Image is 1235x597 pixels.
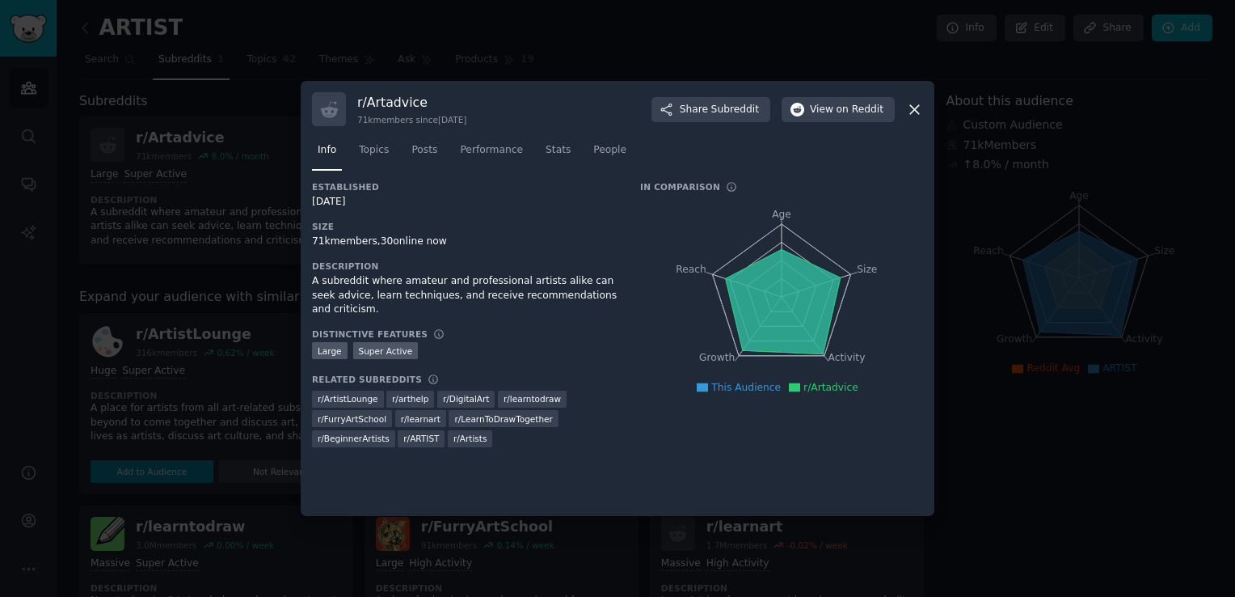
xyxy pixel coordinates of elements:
div: 71k members, 30 online now [312,235,617,249]
div: Large [312,342,348,359]
button: Viewon Reddit [782,97,895,123]
span: Share [680,103,759,117]
span: r/ FurryArtSchool [318,413,386,425]
tspan: Growth [699,353,735,364]
span: r/ DigitalArt [443,393,490,404]
h3: Description [312,260,617,272]
div: A subreddit where amateur and professional artists alike can seek advice, learn techniques, and r... [312,274,617,317]
span: r/ learnart [401,413,440,425]
span: r/ ArtistLounge [318,393,378,404]
h3: Related Subreddits [312,374,422,385]
a: Info [312,138,342,171]
a: People [588,138,632,171]
tspan: Age [772,209,791,220]
a: Posts [406,138,443,171]
span: r/ LearnToDrawTogether [454,413,552,425]
span: on Reddit [837,103,883,117]
a: Topics [353,138,394,171]
span: People [593,143,626,158]
tspan: Reach [676,264,706,275]
tspan: Size [857,264,877,275]
span: Topics [359,143,389,158]
div: 71k members since [DATE] [357,114,466,125]
tspan: Activity [828,353,866,364]
span: Posts [411,143,437,158]
span: r/ BeginnerArtists [318,433,390,444]
span: Stats [546,143,571,158]
button: ShareSubreddit [651,97,770,123]
span: Subreddit [711,103,759,117]
span: This Audience [711,382,781,393]
div: [DATE] [312,195,617,210]
span: View [810,103,883,117]
span: r/ ARTIST [403,433,439,444]
a: Performance [454,138,529,171]
h3: Size [312,221,617,232]
span: r/ Artists [453,433,487,444]
span: r/ arthelp [392,393,428,404]
span: Performance [460,143,523,158]
h3: Distinctive Features [312,328,428,340]
span: r/ learntodraw [504,393,561,404]
h3: r/ Artadvice [357,94,466,111]
span: r/Artadvice [803,382,858,393]
a: Stats [540,138,576,171]
div: Super Active [353,342,419,359]
h3: Established [312,181,617,193]
span: Info [318,143,336,158]
h3: In Comparison [640,181,720,193]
